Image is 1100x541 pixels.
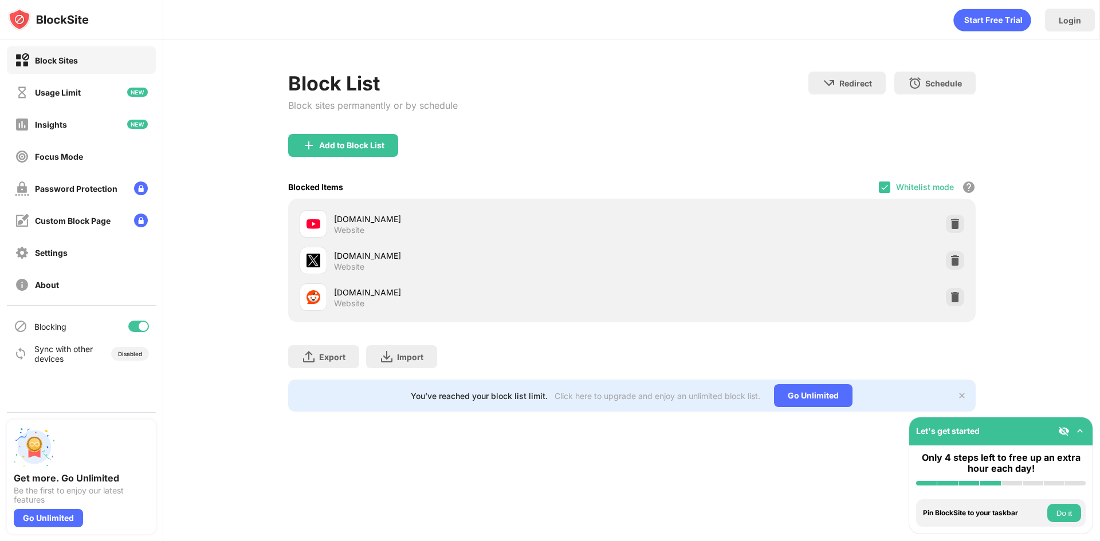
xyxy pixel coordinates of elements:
div: Usage Limit [35,88,81,97]
div: Click here to upgrade and enjoy an unlimited block list. [555,391,760,401]
div: Schedule [925,78,962,88]
div: Get more. Go Unlimited [14,472,149,484]
img: about-off.svg [15,278,29,292]
div: Block sites permanently or by schedule [288,100,458,111]
div: Website [334,225,364,235]
div: About [35,280,59,290]
div: Disabled [118,350,142,357]
div: Go Unlimited [774,384,852,407]
div: Password Protection [35,184,117,194]
img: favicons [307,254,320,267]
div: Only 4 steps left to free up an extra hour each day! [916,452,1086,474]
img: blocking-icon.svg [14,319,27,333]
img: omni-setup-toggle.svg [1074,425,1086,437]
div: Add to Block List [319,141,384,150]
div: Let's get started [916,426,980,436]
img: customize-block-page-off.svg [15,214,29,228]
div: Block Sites [35,56,78,65]
img: password-protection-off.svg [15,181,29,196]
div: Sync with other devices [34,344,93,364]
img: focus-off.svg [15,149,29,164]
img: eye-not-visible.svg [1058,425,1070,437]
img: favicons [307,290,320,304]
div: Settings [35,248,68,258]
div: Go Unlimited [14,509,83,527]
div: Custom Block Page [35,216,111,226]
div: Blocked Items [288,182,343,192]
div: Website [334,262,364,272]
img: insights-off.svg [15,117,29,132]
img: sync-icon.svg [14,347,27,361]
img: x-button.svg [957,391,967,400]
div: animation [953,9,1031,31]
div: Blocking [34,322,66,331]
div: Whitelist mode [896,182,954,192]
div: Import [397,352,423,362]
img: block-on.svg [15,53,29,68]
div: Website [334,298,364,309]
div: Be the first to enjoy our latest features [14,486,149,504]
img: new-icon.svg [127,120,148,129]
button: Do it [1047,504,1081,522]
img: time-usage-off.svg [15,85,29,100]
img: favicons [307,217,320,231]
div: [DOMAIN_NAME] [334,213,632,225]
img: lock-menu.svg [134,214,148,227]
img: check.svg [880,183,889,192]
div: You’ve reached your block list limit. [411,391,548,401]
img: new-icon.svg [127,88,148,97]
div: Insights [35,120,67,129]
div: [DOMAIN_NAME] [334,250,632,262]
div: [DOMAIN_NAME] [334,286,632,298]
img: settings-off.svg [15,246,29,260]
img: push-unlimited.svg [14,427,55,468]
div: Redirect [839,78,872,88]
div: Pin BlockSite to your taskbar [923,509,1044,517]
img: logo-blocksite.svg [8,8,89,31]
div: Login [1059,15,1081,25]
img: lock-menu.svg [134,181,148,195]
div: Export [319,352,345,362]
div: Block List [288,72,458,95]
div: Focus Mode [35,152,83,161]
